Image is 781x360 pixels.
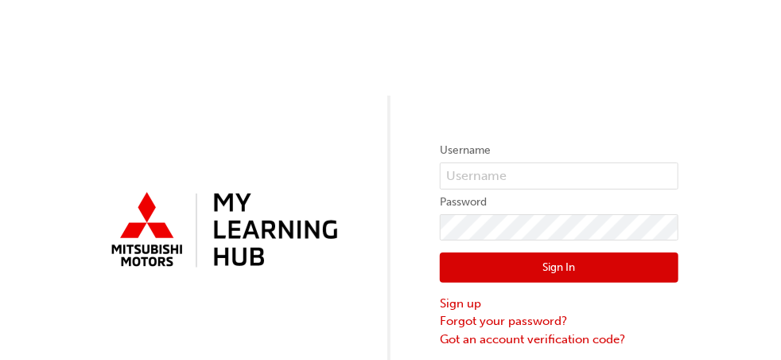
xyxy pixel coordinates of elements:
button: Sign In [440,252,678,283]
a: Forgot your password? [440,312,678,331]
label: Password [440,193,678,212]
a: Sign up [440,295,678,313]
a: Got an account verification code? [440,331,678,349]
input: Username [440,162,678,190]
label: Username [440,141,678,160]
img: mmal [103,186,341,276]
